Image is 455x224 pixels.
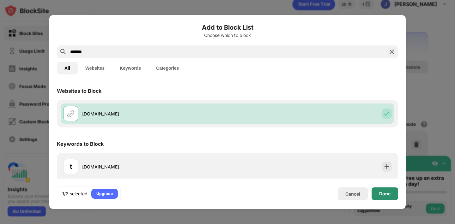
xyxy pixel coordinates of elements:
[379,191,391,196] div: Done
[57,62,78,74] button: All
[388,48,396,56] img: search-close
[82,110,227,117] div: [DOMAIN_NAME]
[82,163,227,170] div: [DOMAIN_NAME]
[70,162,72,171] div: t
[149,62,186,74] button: Categories
[78,62,112,74] button: Websites
[62,191,88,197] div: 1/2 selected
[67,110,75,117] img: url.svg
[59,48,67,56] img: search.svg
[57,23,398,32] h6: Add to Block List
[112,62,149,74] button: Keywords
[57,33,398,38] div: Choose which to block
[57,88,101,94] div: Websites to Block
[57,141,104,147] div: Keywords to Block
[345,191,360,197] div: Cancel
[96,191,113,197] div: Upgrade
